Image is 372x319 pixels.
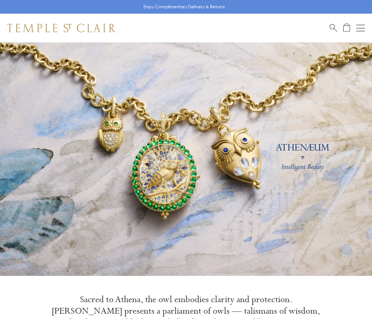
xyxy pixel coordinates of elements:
a: Open Shopping Bag [343,23,350,32]
p: Enjoy Complimentary Delivery & Returns [143,3,225,10]
a: Search [330,23,337,32]
button: Open navigation [356,24,365,32]
img: Temple St. Clair [7,24,116,32]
